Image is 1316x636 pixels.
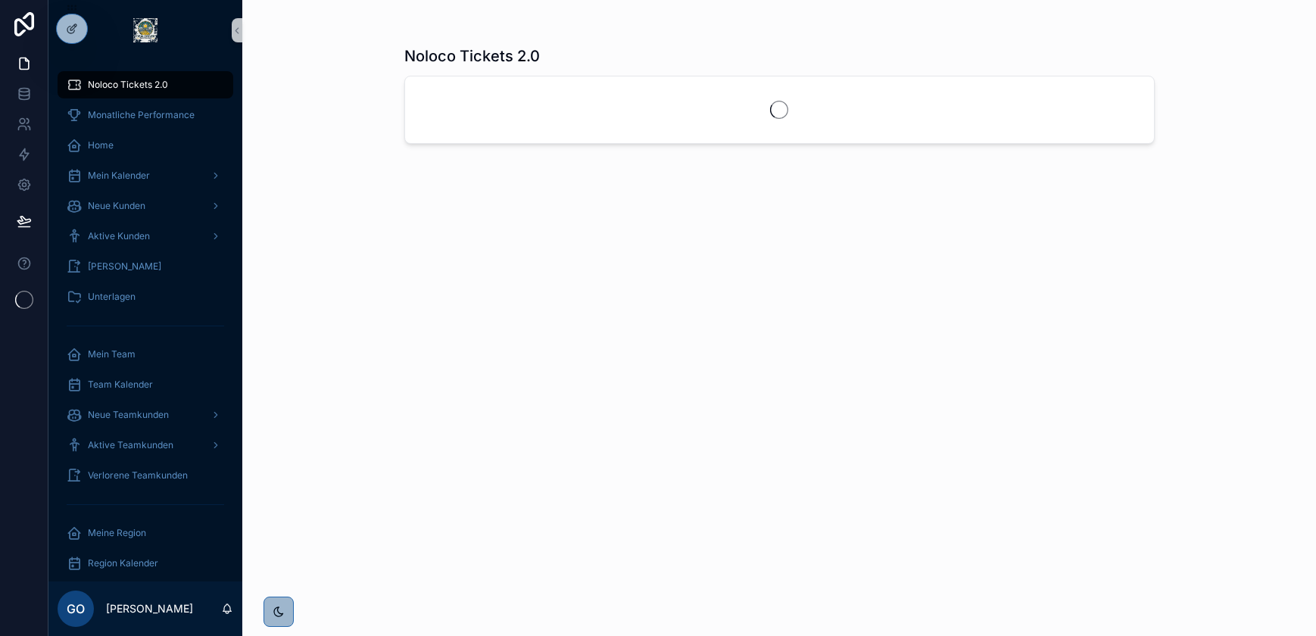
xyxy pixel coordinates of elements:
[58,71,233,98] a: Noloco Tickets 2.0
[58,223,233,250] a: Aktive Kunden
[88,409,169,421] span: Neue Teamkunden
[133,18,157,42] img: App logo
[88,200,145,212] span: Neue Kunden
[88,291,136,303] span: Unterlagen
[88,527,146,539] span: Meine Region
[88,348,136,360] span: Mein Team
[58,162,233,189] a: Mein Kalender
[88,439,173,451] span: Aktive Teamkunden
[58,401,233,429] a: Neue Teamkunden
[88,260,161,273] span: [PERSON_NAME]
[88,79,168,91] span: Noloco Tickets 2.0
[58,462,233,489] a: Verlorene Teamkunden
[58,432,233,459] a: Aktive Teamkunden
[58,283,233,310] a: Unterlagen
[88,109,195,121] span: Monatliche Performance
[106,601,193,616] p: [PERSON_NAME]
[88,557,158,569] span: Region Kalender
[88,139,114,151] span: Home
[58,371,233,398] a: Team Kalender
[58,253,233,280] a: [PERSON_NAME]
[88,379,153,391] span: Team Kalender
[58,519,233,547] a: Meine Region
[58,550,233,577] a: Region Kalender
[88,230,150,242] span: Aktive Kunden
[48,61,242,581] div: scrollable content
[58,341,233,368] a: Mein Team
[88,469,188,482] span: Verlorene Teamkunden
[404,45,540,67] h1: Noloco Tickets 2.0
[58,101,233,129] a: Monatliche Performance
[88,170,150,182] span: Mein Kalender
[58,132,233,159] a: Home
[67,600,85,618] span: GO
[58,192,233,220] a: Neue Kunden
